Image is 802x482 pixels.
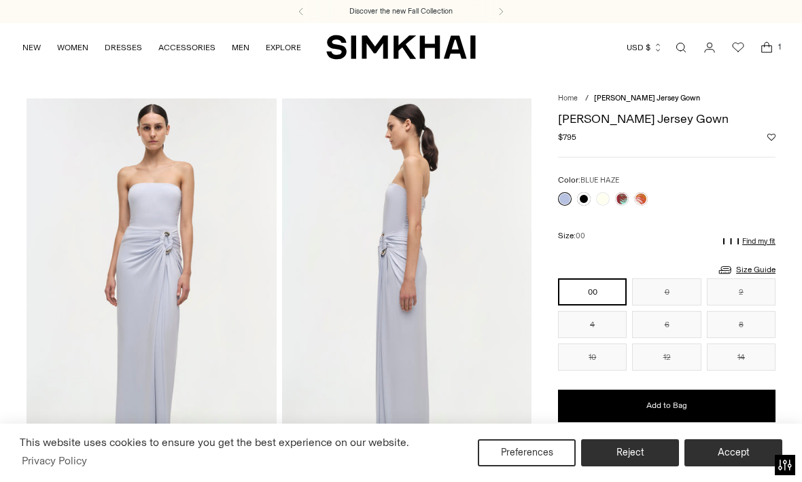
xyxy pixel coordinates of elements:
img: Emma Strapless Jersey Gown [282,98,532,472]
nav: breadcrumbs [558,93,775,105]
button: 0 [632,278,701,305]
a: Home [558,94,578,103]
button: 12 [632,344,701,371]
button: Add to Bag [558,390,775,422]
iframe: Sign Up via Text for Offers [11,430,137,471]
button: 00 [558,278,627,305]
button: 4 [558,311,627,338]
span: [PERSON_NAME] Jersey Gown [594,94,700,103]
span: 00 [576,231,585,240]
button: 14 [707,344,775,371]
label: Size: [558,229,585,242]
a: Size Guide [717,261,775,278]
a: Open cart modal [753,34,780,61]
button: Preferences [478,439,576,466]
a: EXPLORE [266,33,301,62]
button: Reject [581,439,679,466]
a: Wishlist [725,34,752,61]
span: 1 [773,41,786,53]
a: ACCESSORIES [158,33,215,62]
a: Open search modal [667,34,695,61]
button: Accept [684,439,782,466]
span: $795 [558,131,576,143]
a: Go to the account page [696,34,723,61]
img: Emma Strapless Jersey Gown [27,98,277,472]
span: This website uses cookies to ensure you get the best experience on our website. [20,436,409,449]
span: BLUE HAZE [580,176,619,185]
button: 10 [558,344,627,371]
label: Color: [558,174,619,187]
h1: [PERSON_NAME] Jersey Gown [558,113,775,125]
div: / [585,93,589,105]
button: USD $ [627,33,663,62]
button: 2 [707,278,775,305]
a: MEN [232,33,249,62]
button: Add to Wishlist [767,133,775,141]
a: SIMKHAI [326,34,476,60]
a: DRESSES [105,33,142,62]
button: 8 [707,311,775,338]
button: 6 [632,311,701,338]
span: Add to Bag [646,400,687,411]
a: NEW [22,33,41,62]
a: WOMEN [57,33,88,62]
a: Discover the new Fall Collection [349,6,453,17]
